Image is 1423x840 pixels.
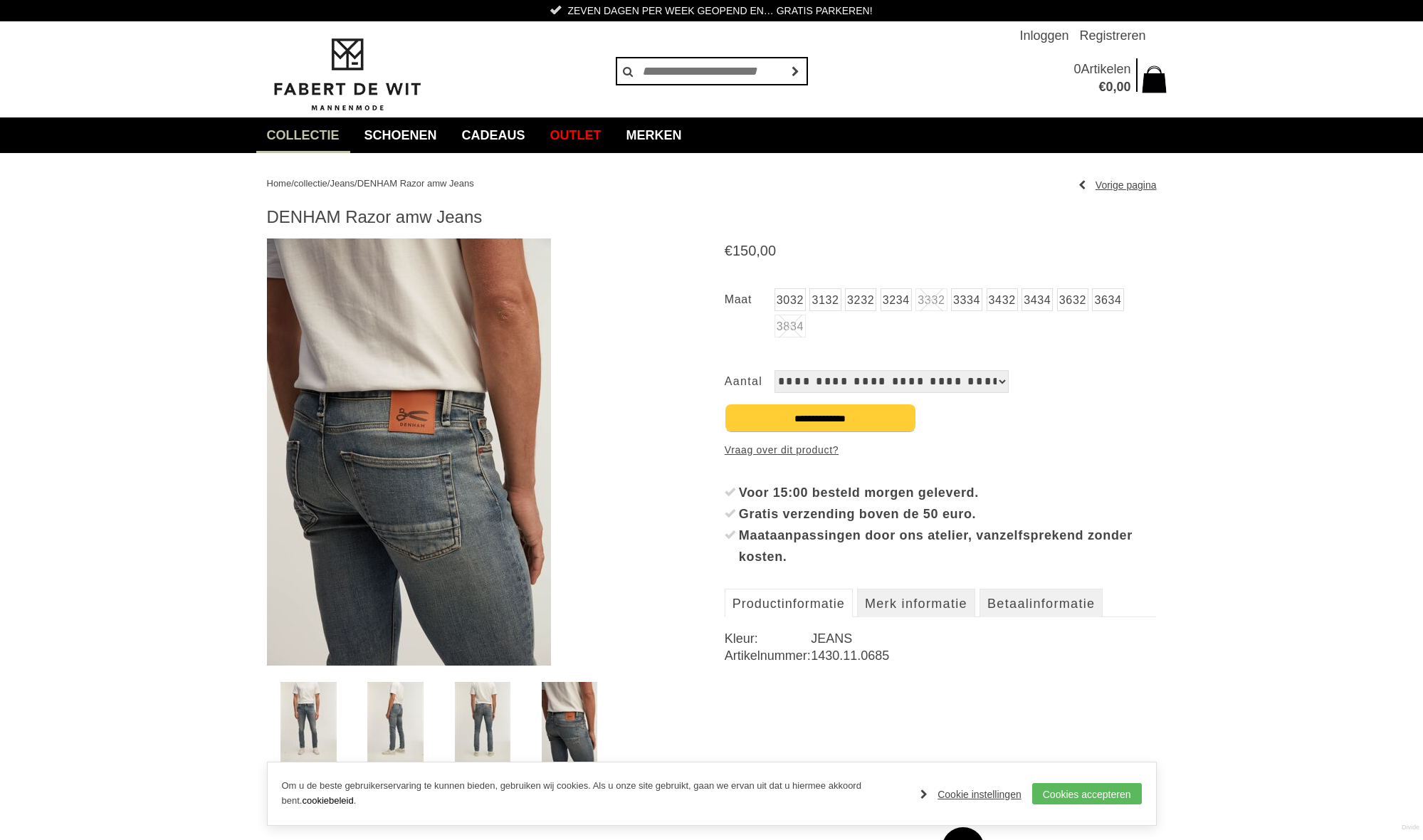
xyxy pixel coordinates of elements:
a: Cookie instellingen [920,784,1022,805]
a: 3432 [987,288,1018,311]
a: 3434 [1022,288,1053,311]
div: Voor 15:00 besteld morgen geleverd. [739,482,1157,503]
span: € [1098,80,1106,94]
span: 150 [732,243,756,258]
dd: 1430.11.0685 [811,647,1156,664]
img: denham-razor-amw-jeans [280,682,336,766]
ul: Maat [725,288,1157,342]
a: Merk informatie [857,589,975,617]
a: Merken [616,117,693,153]
span: 0 [1073,62,1081,76]
span: / [291,178,294,189]
h1: DENHAM Razor amw Jeans [267,206,1157,228]
img: denham-razor-amw-jeans [455,682,510,766]
span: , [1113,80,1116,94]
span: 00 [760,243,776,258]
a: Vorige pagina [1078,174,1157,196]
a: Productinformatie [725,589,853,617]
p: Om u de beste gebruikerservaring te kunnen bieden, gebruiken wij cookies. Als u onze site gebruik... [282,779,907,809]
a: 3234 [881,288,912,311]
a: cookiebeleid [302,795,353,806]
dd: JEANS [811,630,1156,647]
span: , [756,243,760,258]
a: Home [267,178,292,189]
a: Registreren [1079,21,1145,50]
dt: Artikelnummer: [725,647,811,664]
span: € [725,243,732,258]
span: 00 [1116,80,1130,94]
a: Cadeaus [451,117,536,153]
a: 3334 [951,288,982,311]
img: denham-razor-amw-jeans [367,682,423,766]
a: Betaalinformatie [980,589,1103,617]
a: 3132 [809,288,841,311]
span: / [355,178,357,189]
a: collectie [256,117,350,153]
img: denham-razor-amw-jeans [542,682,597,766]
a: Outlet [540,117,612,153]
a: 3232 [845,288,876,311]
a: Inloggen [1019,21,1068,50]
a: 3032 [774,288,806,311]
a: Schoenen [354,117,448,153]
img: DENHAM Razor amw Jeans [267,238,551,666]
a: DENHAM Razor amw Jeans [357,178,474,189]
a: 3632 [1057,288,1088,311]
dt: Kleur: [725,630,811,647]
a: Divide [1402,819,1419,836]
label: Aantal [725,370,774,393]
a: Vraag over dit product? [725,439,839,461]
li: Maataanpassingen door ons atelier, vanzelfsprekend zonder kosten. [725,525,1157,567]
span: 0 [1106,80,1113,94]
a: collectie [294,178,327,189]
a: Jeans [330,178,355,189]
a: 3634 [1092,288,1123,311]
img: Fabert de Wit [267,36,427,113]
a: Cookies accepteren [1032,783,1142,804]
span: Artikelen [1081,62,1130,76]
span: / [327,178,330,189]
div: Gratis verzending boven de 50 euro. [739,503,1157,525]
